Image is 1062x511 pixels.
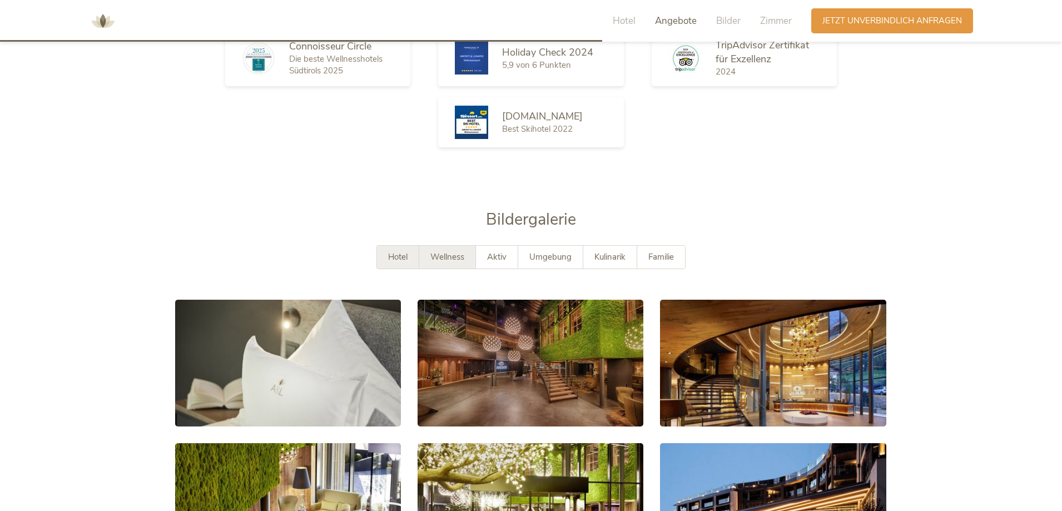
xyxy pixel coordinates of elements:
span: Angebote [655,14,697,27]
span: Familie [648,251,674,262]
span: Bildergalerie [486,209,576,230]
span: Aktiv [487,251,507,262]
img: Holiday Check 2024 [455,42,488,75]
span: Umgebung [529,251,572,262]
span: Zimmer [760,14,792,27]
span: Die beste Wellnesshotels Südtirols 2025 [289,53,383,76]
img: Connoisseur Circle [242,42,275,75]
span: Hotel [613,14,636,27]
span: 2024 [716,66,736,77]
span: Bilder [716,14,741,27]
img: TripAdvisor Zertifikat für Exzellenz [668,43,702,73]
img: AMONTI & LUNARIS Wellnessresort [86,4,120,38]
span: Jetzt unverbindlich anfragen [822,15,962,27]
span: [DOMAIN_NAME] [502,110,583,123]
a: AMONTI & LUNARIS Wellnessresort [86,17,120,24]
span: TripAdvisor Zertifikat für Exzellenz [716,38,809,66]
span: Holiday Check 2024 [502,46,593,59]
img: Skiresort.de [455,106,488,139]
span: Best Skihotel 2022 [502,123,573,135]
span: Kulinarik [594,251,626,262]
span: 5,9 von 6 Punkten [502,59,571,71]
span: Hotel [388,251,408,262]
span: Connoisseur Circle [289,39,371,53]
span: Wellness [430,251,464,262]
